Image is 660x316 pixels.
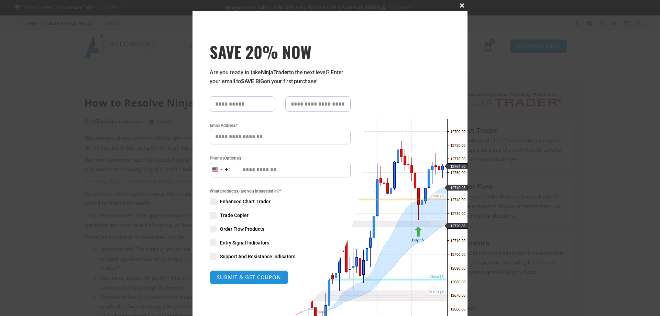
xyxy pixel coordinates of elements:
strong: SAVE BIG [241,78,264,85]
label: Enhanced Chart Trader [210,198,351,205]
p: Are you ready to take to the next level? Enter your email to on your first purchase! [210,68,351,86]
span: What product(s) are you interested in? [210,188,351,195]
label: Entry Signal Indicators [210,239,351,246]
label: Support And Resistance Indicators [210,253,351,260]
div: +1 [225,165,232,174]
button: Selected country [210,162,232,177]
span: Order Flow Products [220,226,264,232]
label: Phone (Optional) [210,155,351,162]
button: SUBMIT & GET COUPON [210,270,288,284]
label: Order Flow Products [210,226,351,232]
label: Trade Copier [210,212,351,219]
label: Email Address [210,122,351,129]
span: SAVE 20% NOW [210,42,351,61]
span: Trade Copier [220,212,249,219]
strong: NinjaTrader [261,69,289,76]
span: Support And Resistance Indicators [220,253,295,260]
span: Enhanced Chart Trader [220,198,271,205]
span: Entry Signal Indicators [220,239,269,246]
